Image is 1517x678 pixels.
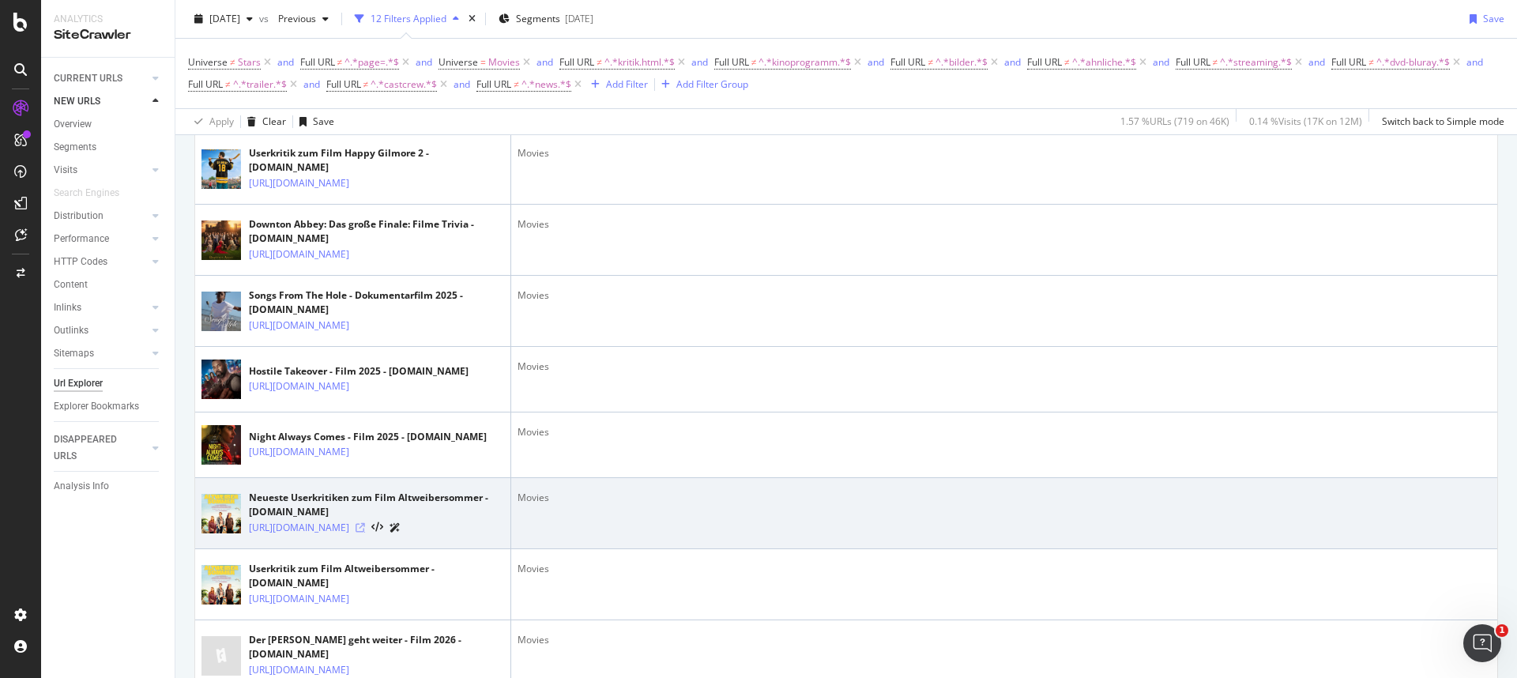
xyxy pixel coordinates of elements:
div: Explorer Bookmarks [54,398,139,415]
img: main image [201,416,241,474]
span: ^.*trailer.*$ [233,73,287,96]
a: HTTP Codes [54,254,148,270]
a: [URL][DOMAIN_NAME] [249,662,349,678]
span: ^.*castcrew.*$ [371,73,437,96]
span: ≠ [363,77,369,91]
div: and [277,55,294,69]
img: main image [201,284,241,339]
div: Movies [518,146,1491,160]
div: DISAPPEARED URLS [54,431,134,465]
span: Segments [516,12,560,25]
span: Full URL [1176,55,1210,69]
span: ^.*news.*$ [521,73,571,96]
div: and [454,77,470,91]
div: Segments [54,139,96,156]
span: ^.*dvd-bluray.*$ [1376,51,1450,73]
span: ≠ [1368,55,1374,69]
button: Add Filter [585,75,648,94]
div: Movies [518,217,1491,232]
div: Analytics [54,13,162,26]
div: CURRENT URLS [54,70,122,87]
span: ≠ [597,55,602,69]
button: Save [1463,6,1504,32]
a: Search Engines [54,185,135,202]
div: SiteCrawler [54,26,162,44]
span: Full URL [890,55,925,69]
span: = [480,55,486,69]
a: Content [54,277,164,293]
div: Visits [54,162,77,179]
div: Movies [518,491,1491,505]
span: Full URL [714,55,749,69]
span: ≠ [1213,55,1218,69]
span: 2025 Aug. 4th [209,12,240,25]
div: Inlinks [54,299,81,316]
a: Performance [54,231,148,247]
a: Overview [54,116,164,133]
div: Distribution [54,208,104,224]
button: 12 Filters Applied [348,6,465,32]
span: Full URL [1027,55,1062,69]
div: [DATE] [565,12,593,25]
div: Movies [518,288,1491,303]
span: ≠ [751,55,757,69]
span: Full URL [300,55,335,69]
button: and [1153,55,1169,70]
span: ^.*kinoprogramm.*$ [758,51,851,73]
div: Clear [262,115,286,128]
button: Previous [272,6,335,32]
button: and [454,77,470,92]
div: Apply [209,115,234,128]
img: main image [201,556,241,612]
a: CURRENT URLS [54,70,148,87]
div: and [691,55,708,69]
span: ≠ [1064,55,1070,69]
div: 0.14 % Visits ( 17K on 12M ) [1249,115,1362,128]
button: Clear [241,109,286,134]
div: Movies [518,425,1491,439]
div: and [1466,55,1483,69]
div: and [303,77,320,91]
img: main image [201,140,241,198]
a: Sitemaps [54,345,148,362]
a: Url Explorer [54,375,164,392]
div: Add Filter Group [676,77,748,91]
div: Search Engines [54,185,119,202]
a: Visit Online Page [356,523,365,533]
span: ≠ [928,55,933,69]
div: Switch back to Simple mode [1382,115,1504,128]
div: Songs From The Hole - Dokumentarfilm 2025 - [DOMAIN_NAME] [249,288,504,317]
span: ≠ [514,77,519,91]
div: and [1308,55,1325,69]
div: and [416,55,432,69]
span: ^.*streaming.*$ [1220,51,1292,73]
div: Movies [518,360,1491,374]
a: AI Url Details [390,519,401,536]
div: Userkritik zum Film Happy Gilmore 2 - [DOMAIN_NAME] [249,146,504,175]
span: ^.*bilder.*$ [935,51,988,73]
div: NEW URLS [54,93,100,110]
div: Overview [54,116,92,133]
button: Add Filter Group [655,75,748,94]
div: Der [PERSON_NAME] geht weiter - Film 2026 - [DOMAIN_NAME] [249,633,504,661]
img: main image [201,350,241,409]
button: Segments[DATE] [492,6,600,32]
span: Full URL [559,55,594,69]
a: Distribution [54,208,148,224]
div: Url Explorer [54,375,103,392]
div: Night Always Comes - Film 2025 - [DOMAIN_NAME] [249,430,487,444]
a: Visits [54,162,148,179]
span: Full URL [188,77,223,91]
a: Explorer Bookmarks [54,398,164,415]
div: Neueste Userkritiken zum Film Altweibersommer - [DOMAIN_NAME] [249,491,504,519]
div: and [1153,55,1169,69]
span: Universe [439,55,478,69]
span: ≠ [337,55,343,69]
div: and [536,55,553,69]
div: times [465,11,479,27]
span: Previous [272,12,316,25]
a: Outlinks [54,322,148,339]
span: vs [259,12,272,25]
div: Movies [518,562,1491,576]
span: Stars [238,51,261,73]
